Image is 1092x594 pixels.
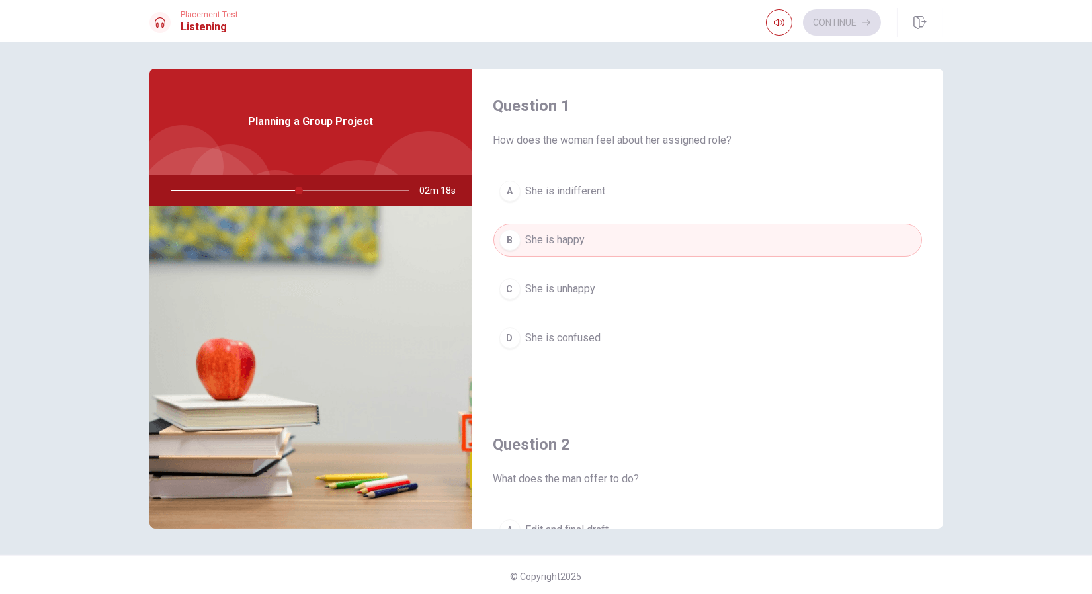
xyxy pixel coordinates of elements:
button: AEdit and final draft [493,513,922,546]
h1: Listening [181,19,239,35]
span: She is indifferent [526,183,606,199]
span: She is confused [526,330,601,346]
button: BShe is happy [493,224,922,257]
div: D [499,327,521,349]
span: © Copyright 2025 [511,572,582,582]
span: Planning a Group Project [248,114,373,130]
img: Planning a Group Project [149,206,472,529]
button: CShe is unhappy [493,273,922,306]
div: B [499,230,521,251]
button: AShe is indifferent [493,175,922,208]
button: DShe is confused [493,321,922,355]
h4: Question 2 [493,434,922,455]
h4: Question 1 [493,95,922,116]
span: Placement Test [181,10,239,19]
span: 02m 18s [420,175,467,206]
span: What does the man offer to do? [493,471,922,487]
span: Edit and final draft [526,522,609,538]
div: A [499,519,521,540]
span: How does the woman feel about her assigned role? [493,132,922,148]
span: She is happy [526,232,585,248]
div: A [499,181,521,202]
div: C [499,278,521,300]
span: She is unhappy [526,281,596,297]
